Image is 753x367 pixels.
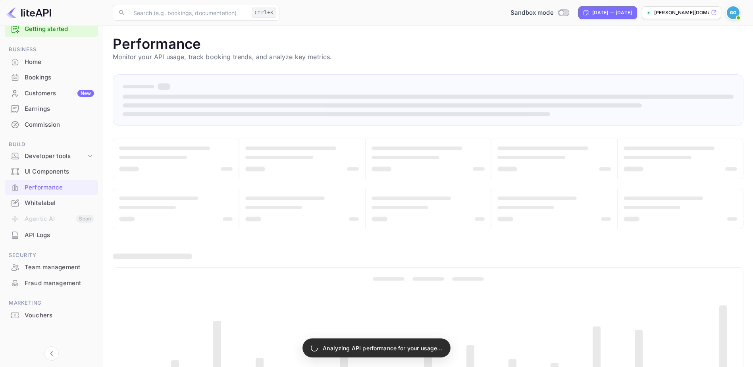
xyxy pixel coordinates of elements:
[5,260,98,274] a: Team management
[113,35,743,52] h1: Performance
[25,25,94,34] a: Getting started
[5,276,98,290] a: Fraud management
[5,45,98,54] span: Business
[5,164,98,179] a: UI Components
[25,104,94,114] div: Earnings
[5,195,98,210] a: Whitelabel
[5,101,98,117] div: Earnings
[5,149,98,163] div: Developer tools
[25,199,94,208] div: Whitelabel
[25,231,94,240] div: API Logs
[592,9,632,16] div: [DATE] — [DATE]
[5,117,98,132] a: Commission
[510,8,554,17] span: Sandbox mode
[252,8,276,18] div: Ctrl+K
[5,299,98,307] span: Marketing
[578,6,637,19] div: Click to change the date range period
[5,140,98,149] span: Build
[129,5,248,21] input: Search (e.g. bookings, documentation)
[5,308,98,323] a: Vouchers
[77,90,94,97] div: New
[25,58,94,67] div: Home
[5,251,98,260] span: Security
[5,308,98,323] div: Vouchers
[25,183,94,192] div: Performance
[113,52,743,62] p: Monitor your API usage, track booking trends, and analyze key metrics.
[5,276,98,291] div: Fraud management
[44,346,59,361] button: Collapse navigation
[5,21,98,37] div: Getting started
[25,167,94,176] div: UI Components
[5,228,98,242] a: API Logs
[654,9,709,16] p: [PERSON_NAME][DOMAIN_NAME]...
[507,8,572,17] div: Switch to Production mode
[5,228,98,243] div: API Logs
[25,152,86,161] div: Developer tools
[5,101,98,116] a: Earnings
[5,86,98,100] a: CustomersNew
[5,86,98,101] div: CustomersNew
[25,89,94,98] div: Customers
[25,263,94,272] div: Team management
[5,195,98,211] div: Whitelabel
[5,70,98,85] a: Bookings
[5,117,98,133] div: Commission
[727,6,740,19] img: Giulian Giger
[5,54,98,69] a: Home
[5,54,98,70] div: Home
[25,120,94,129] div: Commission
[5,260,98,275] div: Team management
[6,6,51,19] img: LiteAPI logo
[25,73,94,82] div: Bookings
[25,279,94,288] div: Fraud management
[323,344,442,352] p: Analyzing API performance for your usage...
[5,180,98,195] a: Performance
[25,311,94,320] div: Vouchers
